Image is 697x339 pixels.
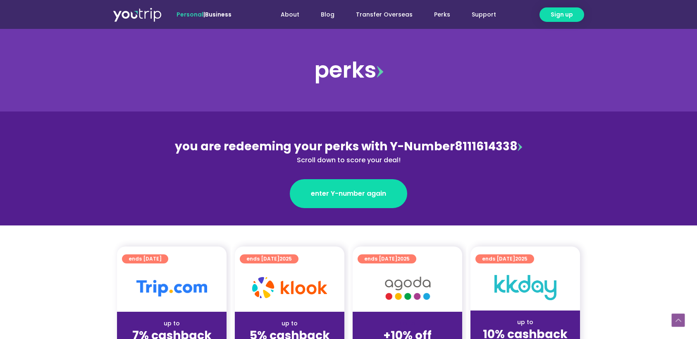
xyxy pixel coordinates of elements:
a: ends [DATE]2025 [358,254,416,263]
a: ends [DATE]2025 [475,254,534,263]
a: Blog [310,7,345,22]
span: 2025 [515,255,528,262]
span: ends [DATE] [129,254,162,263]
a: Sign up [539,7,584,22]
span: ends [DATE] [482,254,528,263]
div: up to [241,319,338,328]
span: enter Y-number again [311,189,386,199]
a: Support [461,7,507,22]
span: ends [DATE] [364,254,410,263]
span: 2025 [397,255,410,262]
span: Sign up [551,10,573,19]
a: ends [DATE] [122,254,168,263]
nav: Menu [254,7,507,22]
span: you are redeeming your perks with Y-Number [175,138,455,154]
div: up to [124,319,220,328]
a: Transfer Overseas [345,7,423,22]
div: 8111614338 [169,138,528,165]
span: 2025 [279,255,292,262]
a: About [270,7,310,22]
div: Scroll down to score your deal! [169,155,528,165]
a: Perks [423,7,461,22]
span: up to [400,319,415,327]
span: Personal [177,10,203,19]
div: up to [477,318,573,327]
a: ends [DATE]2025 [240,254,298,263]
span: ends [DATE] [246,254,292,263]
a: enter Y-number again [290,179,407,208]
span: | [177,10,232,19]
a: Business [205,10,232,19]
